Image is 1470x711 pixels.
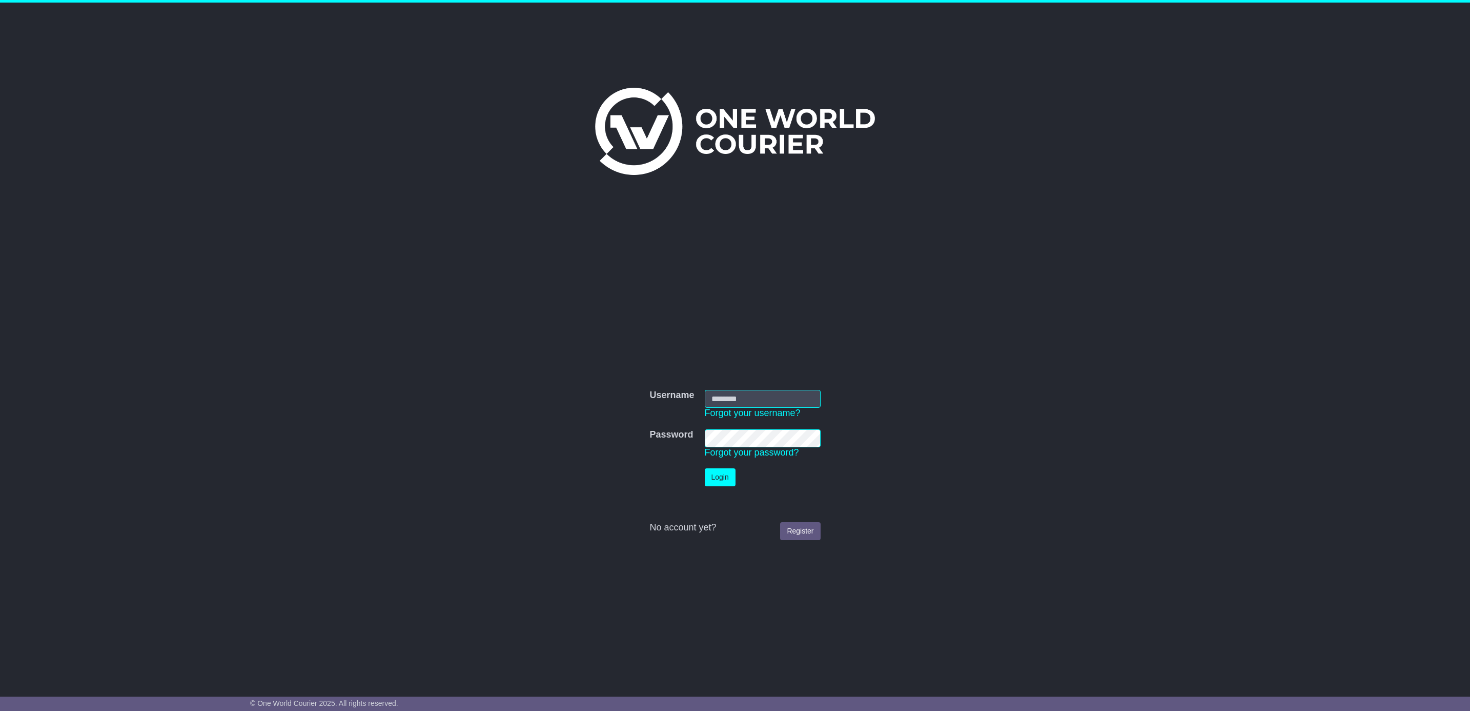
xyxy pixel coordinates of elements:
[649,390,694,401] label: Username
[250,699,398,707] span: © One World Courier 2025. All rights reserved.
[780,522,820,540] a: Register
[595,88,875,175] img: One World
[705,447,799,458] a: Forgot your password?
[649,429,693,441] label: Password
[705,468,736,486] button: Login
[649,522,820,534] div: No account yet?
[705,408,801,418] a: Forgot your username?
